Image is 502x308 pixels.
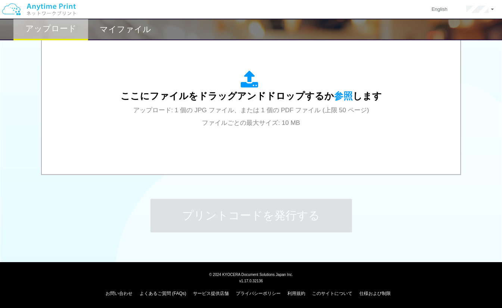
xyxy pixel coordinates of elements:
span: アップロード: 1 個の JPG ファイル、または 1 個の PDF ファイル (上限 50 ページ) ファイルごとの最大サイズ: 10 MB [133,107,369,126]
a: このサイトについて [312,291,352,296]
span: © 2024 KYOCERA Document Solutions Japan Inc. [209,272,293,277]
a: サービス提供店舗 [193,291,229,296]
h2: アップロード [25,24,77,33]
button: プリントコードを発行する [150,199,352,232]
span: 参照 [334,91,353,101]
span: ここにファイルをドラッグアンドドロップするか します [121,91,382,101]
a: 利用規約 [287,291,305,296]
a: 仕様および制限 [359,291,391,296]
h2: マイファイル [100,25,151,34]
a: お問い合わせ [106,291,132,296]
a: よくあるご質問 (FAQs) [140,291,186,296]
a: プライバシーポリシー [236,291,281,296]
span: v1.17.0.32136 [239,279,263,283]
